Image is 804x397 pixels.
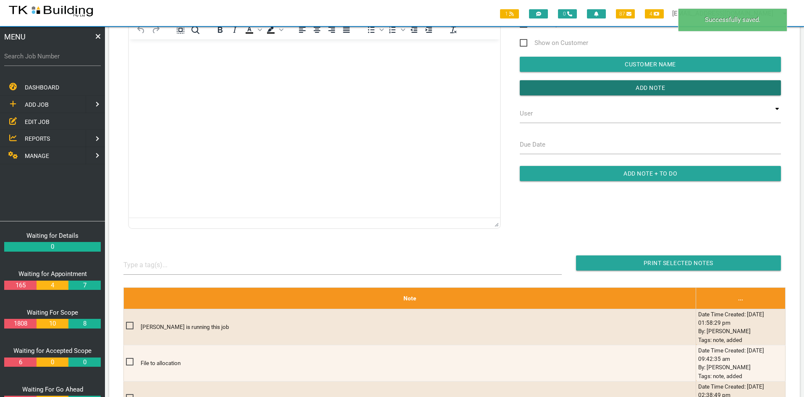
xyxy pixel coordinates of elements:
[558,9,577,18] span: 0
[141,359,652,367] p: File to allocation
[26,232,79,239] a: Waiting for Details
[4,358,36,367] a: 6
[68,281,100,290] a: 7
[18,270,87,278] a: Waiting for Appointment
[25,101,49,108] span: ADD JOB
[228,24,242,36] button: Italic
[407,24,421,36] button: Decrease indent
[446,24,461,36] button: Clear formatting
[173,24,188,36] button: Select all
[520,166,781,181] input: Add Note + To Do
[310,24,324,36] button: Align center
[4,281,36,290] a: 165
[495,219,499,227] div: Press the Up and Down arrow keys to resize the editor.
[678,8,787,32] div: Successfully saved.
[25,84,59,91] span: DASHBOARD
[188,24,202,36] button: Find and replace
[520,140,545,150] label: Due Date
[8,4,94,18] img: s3file
[68,358,100,367] a: 0
[696,309,786,345] td: Date Time Created: [DATE] 01:58:29 pm By: [PERSON_NAME] Tags: note, added
[295,24,309,36] button: Align left
[141,323,652,331] p: [PERSON_NAME] is running this job
[520,80,781,95] input: Add Note
[616,9,635,18] span: 87
[422,24,436,36] button: Increase indent
[123,287,696,309] th: Note
[25,135,50,142] span: REPORTS
[27,309,78,316] a: Waiting For Scope
[576,255,781,271] input: Print Selected Notes
[242,24,263,36] div: Text color Black
[264,24,285,36] div: Background color Black
[645,9,664,18] span: 4
[37,358,68,367] a: 0
[37,319,68,329] a: 10
[213,24,227,36] button: Bold
[68,319,100,329] a: 8
[4,52,101,61] label: Search Job Number
[4,319,36,329] a: 1808
[25,152,49,159] span: MANAGE
[129,39,500,218] iframe: Rich Text Area
[339,24,354,36] button: Justify
[385,24,406,36] div: Numbered list
[364,24,385,36] div: Bullet list
[696,287,786,309] th: ...
[520,57,781,72] input: Customer Name
[520,38,588,48] span: Show on Customer
[134,24,148,36] button: Undo
[325,24,339,36] button: Align right
[500,9,519,18] span: 1
[37,281,68,290] a: 4
[123,255,186,274] input: Type a tag(s)...
[4,242,101,252] a: 0
[22,386,83,393] a: Waiting For Go Ahead
[149,24,163,36] button: Redo
[696,345,786,381] td: Date Time Created: [DATE] 09:42:35 am By: [PERSON_NAME] Tags: note, added
[25,118,50,125] span: EDIT JOB
[4,31,26,42] span: MENU
[13,347,92,355] a: Waiting for Accepted Scope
